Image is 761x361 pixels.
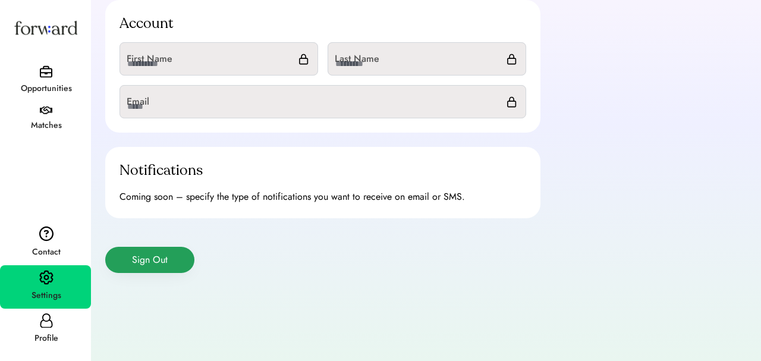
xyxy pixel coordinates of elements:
img: settings.svg [39,270,54,285]
img: briefcase.svg [40,65,52,78]
div: Opportunities [1,81,91,96]
div: Contact [1,245,91,259]
img: contact.svg [39,226,54,241]
img: lock.svg [507,54,517,64]
img: Forward logo [12,10,80,46]
img: lock.svg [299,54,309,64]
div: Profile [1,331,91,346]
div: Notifications [120,161,203,180]
img: handshake.svg [40,106,52,115]
div: Matches [1,118,91,133]
div: Coming soon – specify the type of notifications you want to receive on email or SMS. [120,190,465,204]
button: Sign Out [105,247,194,273]
img: lock.svg [507,96,517,107]
div: Account [120,14,174,33]
div: Settings [1,288,91,303]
